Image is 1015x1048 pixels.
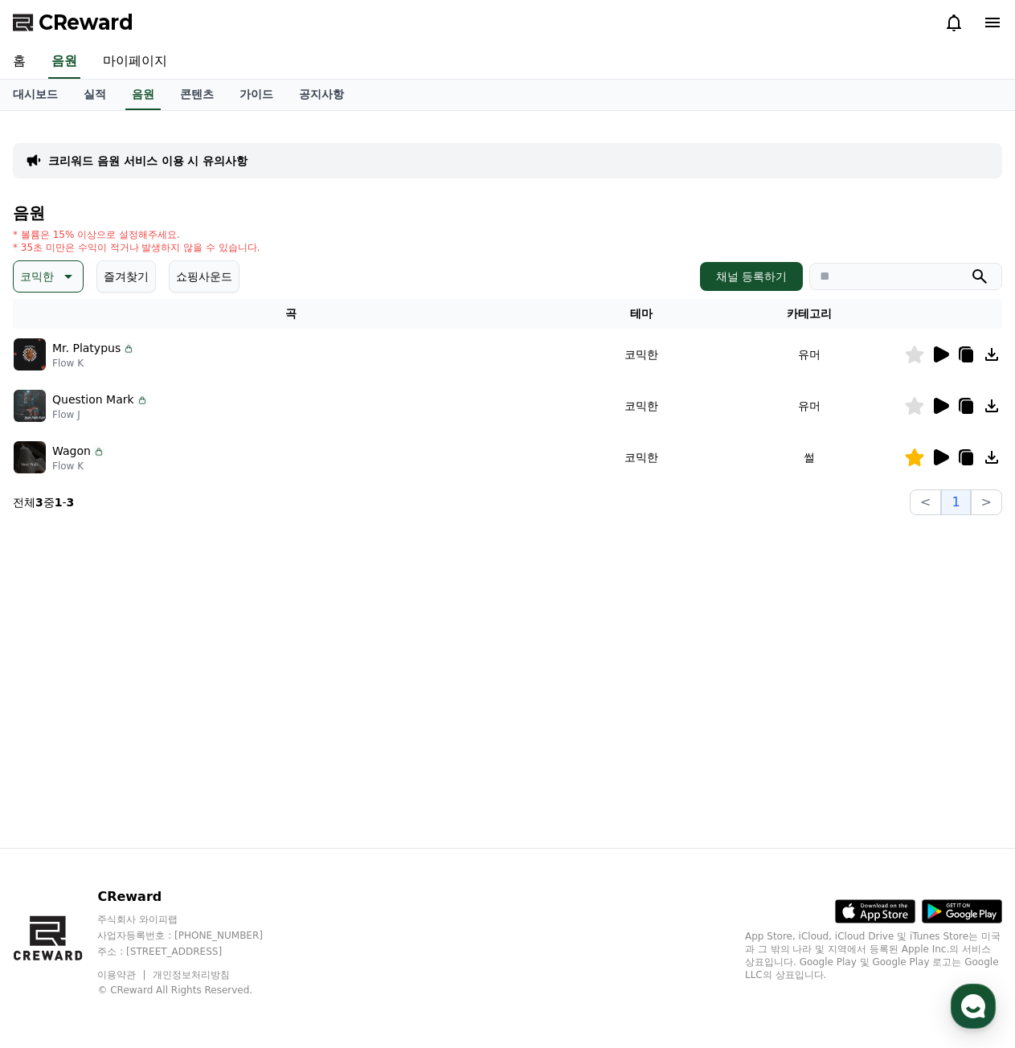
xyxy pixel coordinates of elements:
p: App Store, iCloud, iCloud Drive 및 iTunes Store는 미국과 그 밖의 나라 및 지역에서 등록된 Apple Inc.의 서비스 상표입니다. Goo... [745,930,1002,981]
strong: 3 [67,496,75,509]
p: Flow K [52,357,135,370]
td: 코믹한 [570,380,714,432]
strong: 3 [35,496,43,509]
button: 코믹한 [13,260,84,293]
p: Question Mark [52,391,134,408]
p: Flow J [52,408,149,421]
p: 주식회사 와이피랩 [97,913,293,926]
h4: 음원 [13,204,1002,222]
p: Flow K [52,460,105,473]
p: * 볼륨은 15% 이상으로 설정해주세요. [13,228,260,241]
button: > [971,489,1002,515]
a: 음원 [48,45,80,79]
p: Wagon [52,443,91,460]
a: 음원 [125,80,161,110]
span: CReward [39,10,133,35]
a: 이용약관 [97,969,148,980]
img: music [14,338,46,370]
a: 홈 [5,510,106,550]
td: 유머 [714,329,904,380]
span: 설정 [248,534,268,547]
a: 설정 [207,510,309,550]
th: 테마 [570,299,714,329]
a: 공지사항 [286,80,357,110]
img: music [14,390,46,422]
th: 곡 [13,299,570,329]
a: CReward [13,10,133,35]
p: 전체 중 - [13,494,74,510]
p: * 35초 미만은 수익이 적거나 발생하지 않을 수 있습니다. [13,241,260,254]
span: 홈 [51,534,60,547]
button: 채널 등록하기 [700,262,803,291]
td: 코믹한 [570,329,714,380]
p: © CReward All Rights Reserved. [97,984,293,997]
a: 크리워드 음원 서비스 이용 시 유의사항 [48,153,248,169]
th: 카테고리 [714,299,904,329]
button: 쇼핑사운드 [169,260,239,293]
a: 실적 [71,80,119,110]
a: 개인정보처리방침 [153,969,230,980]
p: 주소 : [STREET_ADDRESS] [97,945,293,958]
img: music [14,441,46,473]
p: 코믹한 [20,265,54,288]
td: 유머 [714,380,904,432]
strong: 1 [55,496,63,509]
a: 대화 [106,510,207,550]
button: 즐겨찾기 [96,260,156,293]
p: CReward [97,887,293,907]
a: 콘텐츠 [167,80,227,110]
p: Mr. Platypus [52,340,121,357]
a: 가이드 [227,80,286,110]
span: 대화 [147,534,166,547]
td: 코믹한 [570,432,714,483]
a: 마이페이지 [90,45,180,79]
td: 썰 [714,432,904,483]
button: < [910,489,941,515]
button: 1 [941,489,970,515]
p: 사업자등록번호 : [PHONE_NUMBER] [97,929,293,942]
